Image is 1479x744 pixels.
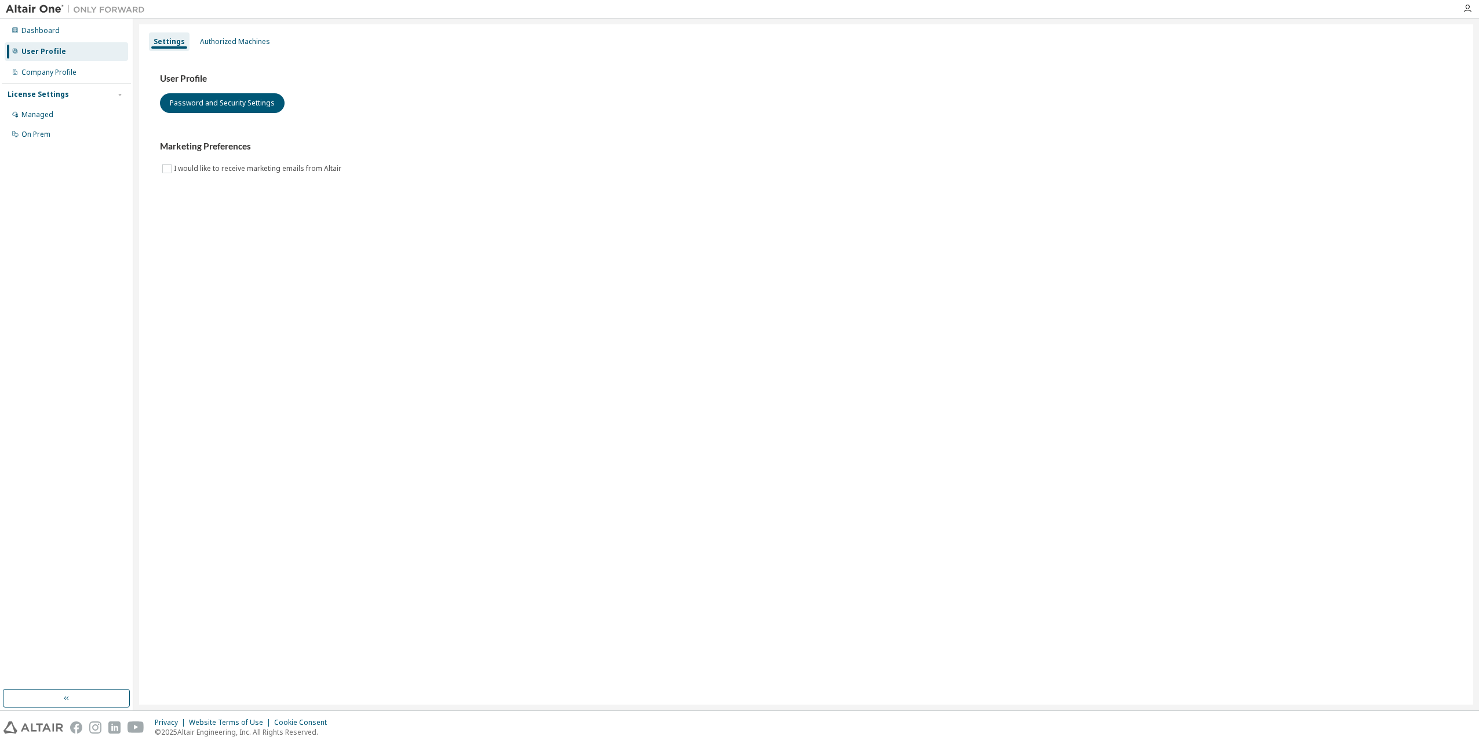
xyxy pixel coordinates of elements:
[274,718,334,727] div: Cookie Consent
[189,718,274,727] div: Website Terms of Use
[154,37,185,46] div: Settings
[21,68,76,77] div: Company Profile
[128,721,144,734] img: youtube.svg
[21,130,50,139] div: On Prem
[21,47,66,56] div: User Profile
[21,110,53,119] div: Managed
[160,141,1452,152] h3: Marketing Preferences
[200,37,270,46] div: Authorized Machines
[3,721,63,734] img: altair_logo.svg
[21,26,60,35] div: Dashboard
[70,721,82,734] img: facebook.svg
[174,162,344,176] label: I would like to receive marketing emails from Altair
[89,721,101,734] img: instagram.svg
[155,727,334,737] p: © 2025 Altair Engineering, Inc. All Rights Reserved.
[160,93,285,113] button: Password and Security Settings
[6,3,151,15] img: Altair One
[108,721,121,734] img: linkedin.svg
[160,73,1452,85] h3: User Profile
[155,718,189,727] div: Privacy
[8,90,69,99] div: License Settings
